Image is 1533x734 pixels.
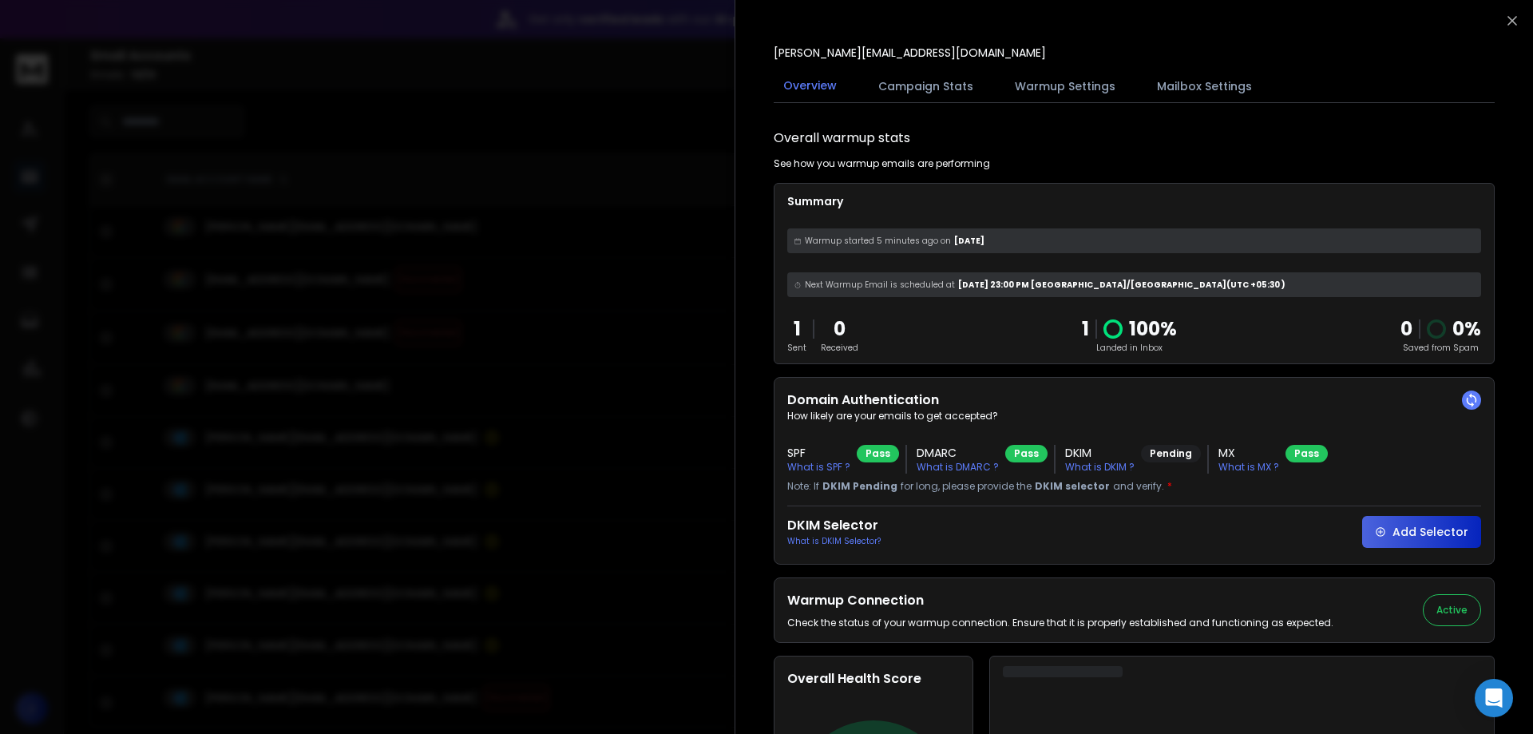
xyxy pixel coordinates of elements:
p: What is SPF ? [787,461,850,474]
p: Received [821,342,858,354]
p: 100 % [1129,316,1177,342]
p: What is DKIM Selector? [787,535,881,547]
strong: 0 [1400,315,1412,342]
div: Pending [1141,445,1201,462]
p: Note: If for long, please provide the and verify. [787,480,1481,493]
div: Open Intercom Messenger [1475,679,1513,717]
h2: Warmup Connection [787,591,1333,610]
h2: Overall Health Score [787,669,960,688]
div: [DATE] [787,228,1481,253]
p: Summary [787,193,1481,209]
button: Mailbox Settings [1147,69,1262,104]
span: DKIM Pending [822,480,897,493]
span: Next Warmup Email is scheduled at [805,279,955,291]
p: 0 [821,316,858,342]
h3: MX [1218,445,1279,461]
button: Add Selector [1362,516,1481,548]
button: Active [1423,594,1481,626]
p: What is DMARC ? [917,461,999,474]
h2: Domain Authentication [787,391,1481,410]
p: Sent [787,342,806,354]
p: 0 % [1452,316,1481,342]
button: Campaign Stats [869,69,983,104]
p: [PERSON_NAME][EMAIL_ADDRESS][DOMAIN_NAME] [774,45,1046,61]
button: Warmup Settings [1005,69,1125,104]
div: Pass [1005,445,1048,462]
h3: DKIM [1065,445,1135,461]
p: Saved from Spam [1400,342,1481,354]
h1: Overall warmup stats [774,129,910,148]
p: Check the status of your warmup connection. Ensure that it is properly established and functionin... [787,617,1333,629]
span: DKIM selector [1035,480,1110,493]
h3: SPF [787,445,850,461]
h2: DKIM Selector [787,516,881,535]
p: What is MX ? [1218,461,1279,474]
p: How likely are your emails to get accepted? [787,410,1481,423]
div: [DATE] 23:00 PM [GEOGRAPHIC_DATA]/[GEOGRAPHIC_DATA] (UTC +05:30 ) [787,272,1481,297]
div: Pass [1285,445,1328,462]
p: 1 [787,316,806,342]
p: 1 [1082,316,1089,342]
p: What is DKIM ? [1065,461,1135,474]
button: Overview [774,68,846,105]
p: See how you warmup emails are performing [774,157,990,170]
div: Pass [857,445,899,462]
span: Warmup started 5 minutes ago on [805,235,951,247]
p: Landed in Inbox [1082,342,1177,354]
h3: DMARC [917,445,999,461]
